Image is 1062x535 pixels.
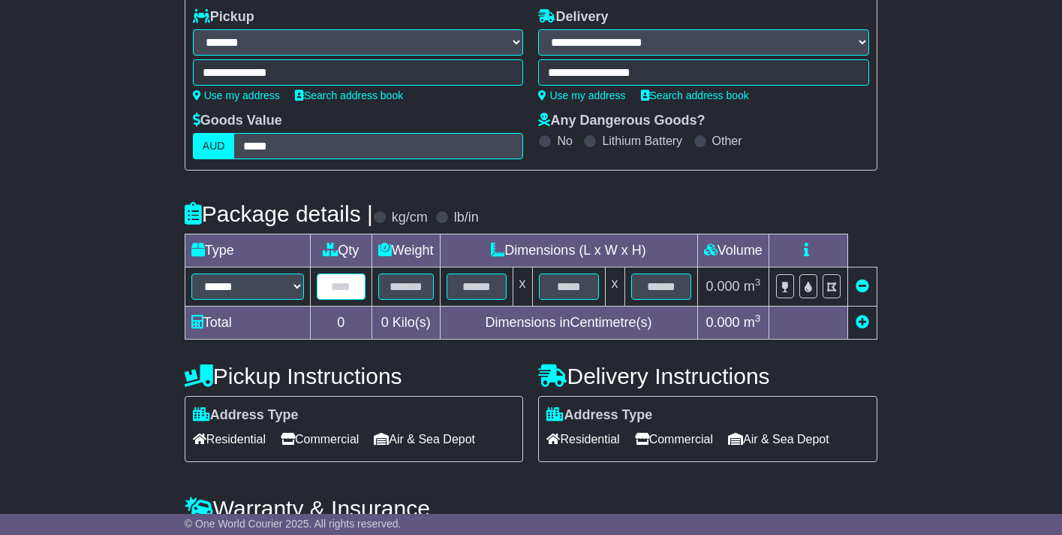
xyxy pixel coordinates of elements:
a: Search address book [641,89,749,101]
label: Address Type [193,407,299,424]
td: Dimensions (L x W x H) [440,234,697,267]
td: x [605,267,624,307]
h4: Pickup Instructions [185,364,524,388]
label: Goods Value [193,113,282,129]
td: Type [185,234,310,267]
span: Air & Sea Depot [374,428,475,451]
span: m [744,315,761,330]
span: 0.000 [706,315,740,330]
label: Address Type [546,407,652,424]
span: Commercial [281,428,359,451]
label: Pickup [193,9,254,26]
span: Residential [546,428,619,451]
label: Any Dangerous Goods? [538,113,705,129]
td: Dimensions in Centimetre(s) [440,307,697,340]
a: Add new item [856,315,869,330]
a: Remove this item [856,279,869,294]
label: Other [712,134,742,148]
a: Use my address [193,89,280,101]
span: Residential [193,428,266,451]
td: Total [185,307,310,340]
a: Use my address [538,89,625,101]
span: 0.000 [706,279,740,294]
a: Search address book [295,89,403,101]
label: AUD [193,133,235,159]
label: Lithium Battery [602,134,682,148]
td: Qty [310,234,372,267]
label: kg/cm [392,210,428,226]
label: lb/in [454,210,479,226]
td: Volume [697,234,769,267]
td: Weight [372,234,440,267]
label: No [557,134,572,148]
span: 0 [381,315,389,330]
sup: 3 [755,277,761,288]
span: Air & Sea Depot [728,428,829,451]
h4: Warranty & Insurance [185,496,877,521]
h4: Delivery Instructions [538,364,877,388]
span: m [744,279,761,294]
span: © One World Courier 2025. All rights reserved. [185,518,402,530]
td: x [513,267,532,307]
h4: Package details | [185,201,373,226]
sup: 3 [755,313,761,324]
td: 0 [310,307,372,340]
span: Commercial [635,428,713,451]
td: Kilo(s) [372,307,440,340]
label: Delivery [538,9,608,26]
